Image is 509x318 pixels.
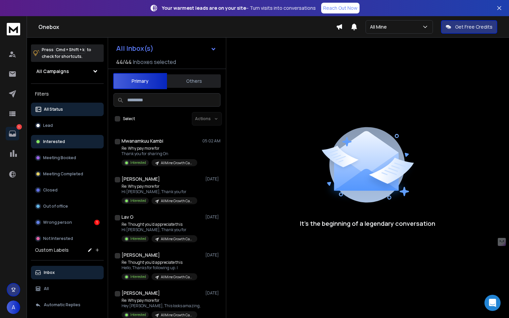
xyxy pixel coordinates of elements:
button: Not Interested [31,232,104,245]
p: Hi [PERSON_NAME], Thank you for [122,227,197,233]
button: Meeting Booked [31,151,104,165]
button: All Inbox(s) [111,42,222,55]
button: A [7,301,20,314]
button: Get Free Credits [441,20,497,34]
h1: [PERSON_NAME] [122,252,160,258]
p: AllMine Growth Campaign [161,237,193,242]
p: Meeting Booked [43,155,76,161]
p: Interested [130,160,146,165]
p: Interested [43,139,65,144]
button: Lead [31,119,104,132]
button: Wrong person1 [31,216,104,229]
p: Re: Thought you’d appreciate this [122,222,197,227]
p: Reach Out Now [323,5,358,11]
button: Meeting Completed [31,167,104,181]
h1: [PERSON_NAME] [122,176,160,182]
p: AllMine Growth Campaign [161,313,193,318]
p: Press to check for shortcuts. [42,46,91,60]
h1: All Campaigns [36,68,69,75]
p: Interested [130,236,146,241]
button: Others [167,74,221,89]
p: Re: Why pay more for [122,146,197,151]
button: Interested [31,135,104,148]
p: Hi [PERSON_NAME], Thank you for [122,189,197,195]
p: Interested [130,274,146,279]
p: Automatic Replies [44,302,80,308]
p: All Mine [370,24,389,30]
p: Closed [43,187,58,193]
div: 1 [94,220,100,225]
strong: Your warmest leads are on your site [162,5,246,11]
h3: Custom Labels [35,247,69,253]
p: Get Free Credits [455,24,493,30]
div: Open Intercom Messenger [484,295,501,311]
p: Re: Why pay more for [122,298,201,303]
p: Meeting Completed [43,171,83,177]
p: All [44,286,49,291]
p: Hey [PERSON_NAME], This looks amazing, [122,303,201,309]
p: Lead [43,123,53,128]
p: 05:02 AM [202,138,220,144]
img: logo [7,23,20,35]
button: All [31,282,104,295]
p: Interested [130,312,146,317]
button: Automatic Replies [31,298,104,312]
button: All Status [31,103,104,116]
p: AllMine Growth Campaign [161,161,193,166]
p: Out of office [43,204,68,209]
p: [DATE] [205,214,220,220]
p: Interested [130,198,146,203]
p: Thank you for sharing On [122,151,197,156]
p: – Turn visits into conversations [162,5,316,11]
p: Re: Why pay more for [122,184,197,189]
p: Hello, Thanks for following up. I [122,265,197,271]
h1: Mwanamkuu Kambi [122,138,163,144]
button: Closed [31,183,104,197]
span: Cmd + Shift + k [55,46,86,54]
h1: All Inbox(s) [116,45,154,52]
h1: [PERSON_NAME] [122,290,160,296]
h1: Onebox [38,23,336,31]
button: All Campaigns [31,65,104,78]
p: 1 [16,124,22,130]
p: Not Interested [43,236,73,241]
p: It’s the beginning of a legendary conversation [300,219,435,228]
h3: Filters [31,89,104,99]
button: Primary [113,73,167,89]
a: Reach Out Now [321,3,360,13]
p: AllMine Growth Campaign [161,275,193,280]
h1: Lav G [122,214,134,220]
p: Wrong person [43,220,72,225]
p: [DATE] [205,252,220,258]
p: Inbox [44,270,55,275]
a: 1 [6,127,19,140]
p: All Status [44,107,63,112]
p: [DATE] [205,290,220,296]
p: [DATE] [205,176,220,182]
label: Select [123,116,135,121]
span: 44 / 44 [116,58,132,66]
button: Out of office [31,200,104,213]
p: Re: Thought you’d appreciate this [122,260,197,265]
button: Inbox [31,266,104,279]
h3: Inboxes selected [133,58,176,66]
p: AllMine Growth Campaign [161,199,193,204]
